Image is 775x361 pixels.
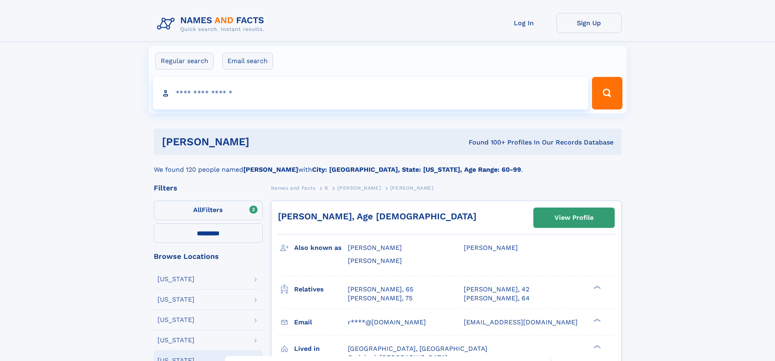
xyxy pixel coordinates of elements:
div: Found 100+ Profiles In Our Records Database [359,138,613,147]
div: ❯ [592,284,601,290]
h3: Email [294,315,348,329]
span: [PERSON_NAME] [464,244,518,252]
div: We found 120 people named with . [154,155,622,175]
span: B [325,185,328,191]
h3: Relatives [294,282,348,296]
div: Filters [154,184,263,192]
a: [PERSON_NAME], 64 [464,294,530,303]
label: Regular search [155,53,214,70]
span: [PERSON_NAME] [390,185,434,191]
button: Search Button [592,77,622,109]
span: [PERSON_NAME] [337,185,381,191]
a: Sign Up [557,13,622,33]
a: [PERSON_NAME], 42 [464,285,529,294]
span: [PERSON_NAME] [348,244,402,252]
div: [US_STATE] [157,276,194,282]
a: B [325,183,328,193]
div: [US_STATE] [157,296,194,303]
b: [PERSON_NAME] [243,166,298,173]
a: [PERSON_NAME] [337,183,381,193]
img: Logo Names and Facts [154,13,271,35]
a: [PERSON_NAME], 65 [348,285,413,294]
b: City: [GEOGRAPHIC_DATA], State: [US_STATE], Age Range: 60-99 [312,166,521,173]
h3: Also known as [294,241,348,255]
div: [US_STATE] [157,317,194,323]
input: search input [153,77,589,109]
a: [PERSON_NAME], Age [DEMOGRAPHIC_DATA] [278,211,476,221]
h1: [PERSON_NAME] [162,137,359,147]
div: ❯ [592,317,601,323]
span: [GEOGRAPHIC_DATA], [GEOGRAPHIC_DATA] [348,345,487,352]
label: Filters [154,201,263,220]
h3: Lived in [294,342,348,356]
span: All [193,206,202,214]
div: Browse Locations [154,253,263,260]
a: [PERSON_NAME], 75 [348,294,413,303]
span: [EMAIL_ADDRESS][DOMAIN_NAME] [464,318,578,326]
label: Email search [222,53,273,70]
span: [PERSON_NAME] [348,257,402,265]
div: View Profile [555,208,594,227]
a: Names and Facts [271,183,316,193]
a: Log In [491,13,557,33]
div: ❯ [592,344,601,349]
a: View Profile [534,208,614,228]
div: [US_STATE] [157,337,194,343]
